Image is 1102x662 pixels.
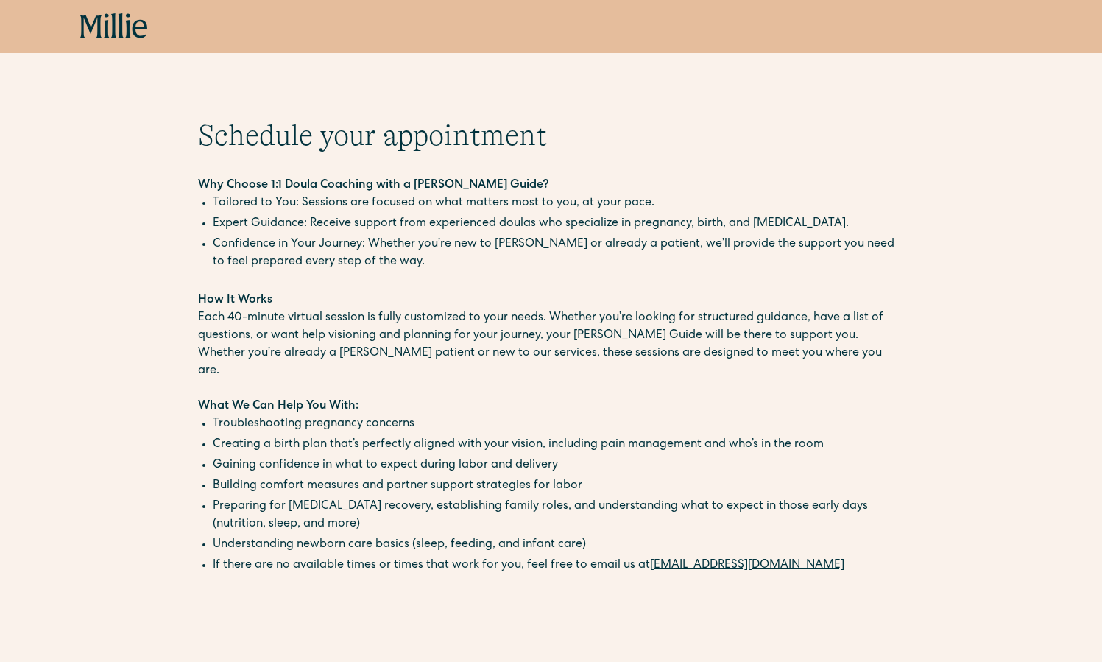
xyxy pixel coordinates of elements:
[198,274,905,292] p: ‍
[198,345,905,380] p: Whether you’re already a [PERSON_NAME] patient or new to our services, these sessions are designe...
[213,194,905,212] li: Tailored to You: Sessions are focused on what matters most to you, at your pace.
[198,380,905,398] p: ‍
[198,401,358,412] strong: What We Can Help You With:
[650,560,844,571] a: [EMAIL_ADDRESS][DOMAIN_NAME]
[213,498,905,533] li: Preparing for [MEDICAL_DATA] recovery, establishing family roles, and understanding what to expec...
[198,180,549,191] strong: Why Choose 1:1 Doula Coaching with a [PERSON_NAME] Guide?
[213,415,905,433] li: Troubleshooting pregnancy concerns
[213,536,905,554] li: Understanding newborn care basics (sleep, feeding, and infant care)
[213,557,905,574] li: If there are no available times or times that work for you, feel free to email us at
[213,215,905,233] li: Expert Guidance: Receive support from experienced doulas who specialize in pregnancy, birth, and ...
[198,118,905,153] h1: Schedule your appointment
[198,177,905,194] p: ‍
[198,295,272,306] strong: How It Works
[213,457,905,474] li: Gaining confidence in what to expect during labor and delivery
[213,436,905,454] li: Creating a birth plan that’s perfectly aligned with your vision, including pain management and wh...
[213,477,905,495] li: Building comfort measures and partner support strategies for labor
[213,236,905,271] li: Confidence in Your Journey: Whether you’re new to [PERSON_NAME] or already a patient, we’ll provi...
[198,309,905,345] p: Each 40-minute virtual session is fully customized to your needs. Whether you’re looking for stru...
